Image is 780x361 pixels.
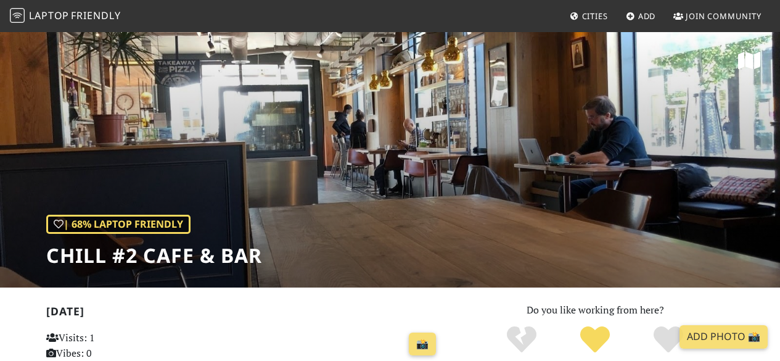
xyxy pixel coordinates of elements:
a: Add [621,5,661,27]
a: 📸 [409,333,436,356]
span: Add [638,10,656,22]
p: Do you like working from here? [456,302,734,318]
h2: [DATE] [46,305,441,323]
div: | 68% Laptop Friendly [46,215,191,234]
div: Yes [559,325,632,355]
span: Friendly [71,9,120,22]
a: Cities [565,5,613,27]
h1: Chill #2 Cafe & Bar [46,244,262,267]
div: No [485,325,559,355]
a: Join Community [668,5,766,27]
span: Join Community [686,10,762,22]
span: Cities [582,10,608,22]
a: Add Photo 📸 [679,325,768,349]
a: LaptopFriendly LaptopFriendly [10,6,121,27]
div: Definitely! [631,325,705,355]
img: LaptopFriendly [10,8,25,23]
span: Laptop [29,9,69,22]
